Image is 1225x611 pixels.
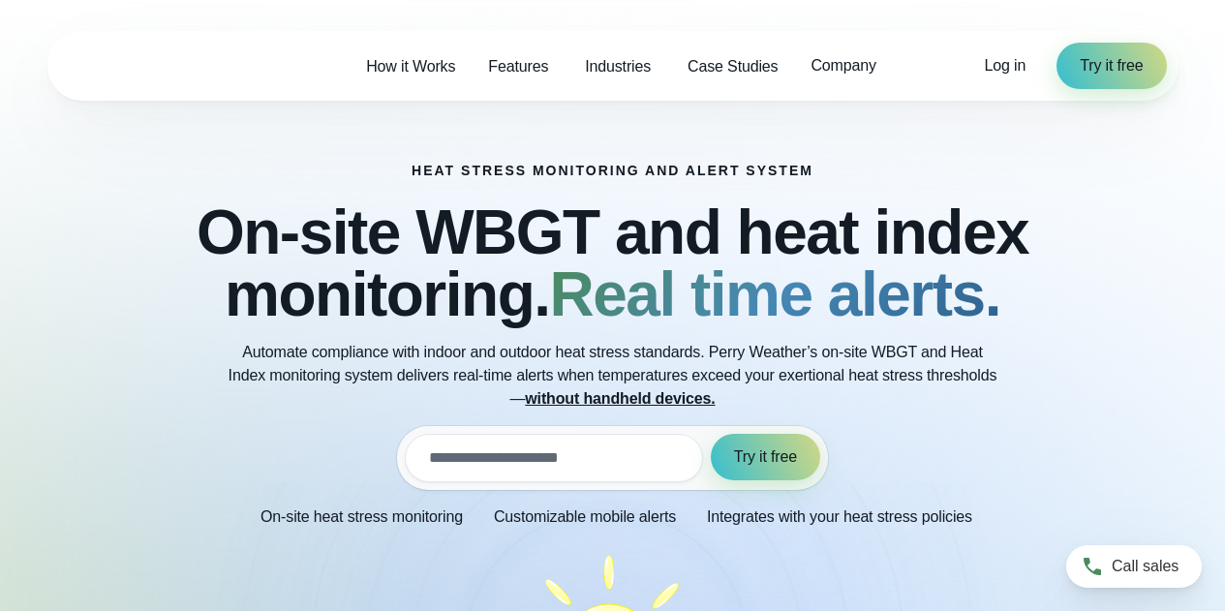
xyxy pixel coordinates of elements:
a: Case Studies [671,46,794,86]
button: Try it free [711,434,820,480]
p: Automate compliance with indoor and outdoor heat stress standards. Perry Weather’s on-site WBGT a... [226,341,1000,411]
a: How it Works [350,46,472,86]
span: Log in [985,57,1026,74]
p: Integrates with your heat stress policies [707,505,972,529]
h2: On-site WBGT and heat index monitoring. [144,201,1082,325]
span: Try it free [734,445,797,469]
a: Log in [985,54,1026,77]
span: Features [488,55,548,78]
h1: Heat Stress Monitoring and Alert System [412,163,813,178]
strong: without handheld devices. [525,390,715,407]
span: Company [811,54,875,77]
strong: Real time alerts. [550,260,1000,329]
span: Try it free [1080,54,1143,77]
p: On-site heat stress monitoring [260,505,463,529]
span: How it Works [366,55,455,78]
a: Call sales [1066,545,1202,588]
a: Try it free [1057,43,1166,89]
span: Call sales [1112,555,1179,578]
span: Industries [585,55,651,78]
span: Case Studies [688,55,778,78]
p: Customizable mobile alerts [494,505,676,529]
